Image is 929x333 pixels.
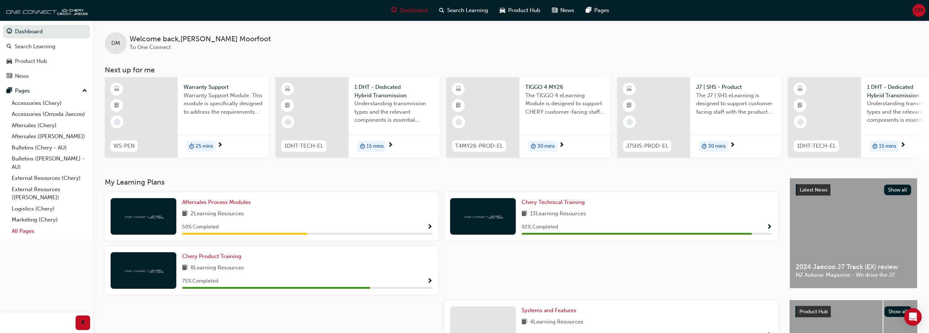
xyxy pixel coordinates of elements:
[427,224,433,231] span: Show Progress
[3,84,90,98] button: Pages
[385,3,433,18] a: guage-iconDashboard
[522,209,527,219] span: book-icon
[114,101,119,110] span: booktick-icon
[446,77,611,158] a: T4MY26-PROD-ELTIGGO 4 MY26The TIGGO 4 eLearning Module is designed to support CHERY customer-faci...
[546,3,580,18] a: news-iconNews
[182,252,244,261] a: Chery Product Training
[580,3,615,18] a: pages-iconPages
[455,142,503,150] span: T4MY26-PROD-EL
[627,101,632,110] span: booktick-icon
[552,6,557,15] span: news-icon
[388,142,393,149] span: next-icon
[879,142,896,151] span: 15 mins
[463,213,503,220] img: oneconnect
[530,318,583,327] span: 4 Learning Resources
[217,142,223,149] span: next-icon
[191,264,244,273] span: 8 Learning Resources
[530,209,586,219] span: 13 Learning Resources
[182,209,188,219] span: book-icon
[7,29,12,35] span: guage-icon
[522,318,527,327] span: book-icon
[900,142,906,149] span: next-icon
[708,142,726,151] span: 30 mins
[798,101,803,110] span: booktick-icon
[799,309,828,315] span: Product Hub
[15,87,30,95] div: Pages
[522,306,579,315] a: Systems and Features
[795,306,911,318] a: Product HubShow all
[800,187,828,193] span: Latest News
[872,141,878,151] span: duration-icon
[9,142,90,154] a: Bulletins (Chery - AU)
[354,83,434,99] span: 1 DHT - Dedicated Hybrid Transmission
[767,224,772,231] span: Show Progress
[9,184,90,203] a: External Resources ([PERSON_NAME])
[594,6,609,15] span: Pages
[360,141,365,151] span: duration-icon
[130,44,171,50] span: To One Connect
[184,91,263,116] span: Warranty Support Module. This module is specifically designed to address the requirements and pro...
[522,307,576,314] span: Systems and Features
[537,142,555,151] span: 30 mins
[798,84,803,94] span: learningResourceType_ELEARNING-icon
[366,142,384,151] span: 15 mins
[626,119,633,125] span: learningRecordVerb_NONE-icon
[130,35,271,43] span: Welcome back , [PERSON_NAME] Moorfoot
[9,153,90,173] a: Bulletins ([PERSON_NAME] - AU)
[447,6,488,15] span: Search Learning
[7,73,12,80] span: news-icon
[3,40,90,53] a: Search Learning
[182,198,254,207] a: Aftersales Process Modules
[427,278,433,285] span: Show Progress
[3,69,90,83] a: News
[884,185,911,195] button: Show all
[4,3,88,18] img: oneconnect
[427,223,433,232] button: Show Progress
[9,203,90,215] a: Logistics (Chery)
[182,264,188,273] span: book-icon
[15,42,55,51] div: Search Learning
[182,223,219,231] span: 50 % Completed
[15,72,29,80] div: News
[80,318,86,328] span: prev-icon
[456,84,461,94] span: learningResourceType_ELEARNING-icon
[796,263,911,271] span: 2024 Jaecoo J7 Track (EX) review
[114,84,119,94] span: learningResourceType_ELEARNING-icon
[531,141,536,151] span: duration-icon
[439,6,444,15] span: search-icon
[9,109,90,120] a: Accessories (Omoda Jaecoo)
[9,173,90,184] a: External Resources (Chery)
[797,142,836,150] span: 1DHT-TECH-EL
[433,3,494,18] a: search-iconSearch Learning
[182,253,241,260] span: Chery Product Training
[184,83,263,91] span: Warranty Support
[560,6,574,15] span: News
[456,119,462,125] span: learningRecordVerb_NONE-icon
[9,98,90,109] a: Accessories (Chery)
[508,6,540,15] span: Product Hub
[796,271,911,279] span: NZ Autocar Magazine - We drive the J7.
[15,57,47,65] div: Product Hub
[114,119,120,125] span: learningRecordVerb_NONE-icon
[730,142,735,149] span: next-icon
[500,6,505,15] span: car-icon
[123,267,164,274] img: oneconnect
[3,25,90,38] a: Dashboard
[696,83,776,91] span: J7 | SHS - Product
[9,120,90,131] a: Aftersales (Chery)
[105,77,269,158] a: WS-PENWarranty SupportWarranty Support Module. This module is specifically designed to address th...
[494,3,546,18] a: car-iconProduct Hub
[767,223,772,232] button: Show Progress
[525,83,605,91] span: TIGGO 4 MY26
[456,101,461,110] span: booktick-icon
[626,142,668,150] span: J7SHS-PROD-EL
[915,6,924,15] span: DM
[9,131,90,142] a: Aftersales ([PERSON_NAME])
[105,178,778,186] h3: My Learning Plans
[627,84,632,94] span: learningResourceType_ELEARNING-icon
[522,199,585,205] span: Chery Technical Training
[400,6,427,15] span: Dashboard
[196,142,213,151] span: 25 mins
